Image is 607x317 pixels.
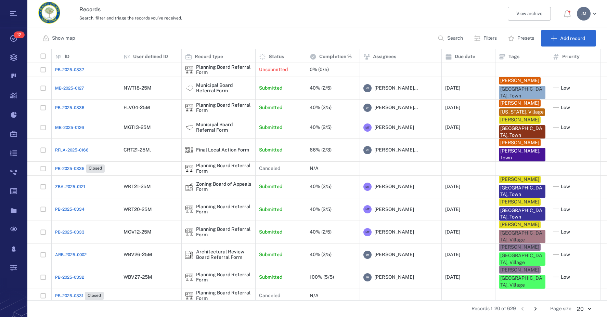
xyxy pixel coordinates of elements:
div: [PERSON_NAME] [500,221,539,228]
img: icon Planning Board Referral Form [185,104,193,112]
p: Assignees [373,53,396,60]
span: Low [561,206,570,213]
div: 100% (5/5) [310,275,334,280]
p: Submitted [259,274,282,281]
span: Low [561,104,570,111]
span: 12 [14,31,25,38]
span: Help [61,5,75,11]
span: PB-2025-0333 [55,229,85,235]
div: Final Local Action Form [196,147,249,153]
div: 66% (2/3) [310,147,332,153]
div: [PERSON_NAME], Town [500,148,544,161]
div: N/A [310,166,319,171]
p: Presets [517,35,534,42]
div: Zoning Board of Appeals Form [185,183,193,191]
div: 40% (2/5) [310,105,332,110]
button: View archive [508,7,551,21]
span: PB-2025-0335 [55,166,85,172]
span: ARB-2025-0002 [55,252,87,258]
button: Search [434,30,468,47]
img: Orange County Planning Department logo [38,2,60,24]
span: Low [561,274,570,281]
a: PB-2025-0334 [55,206,85,212]
p: Submitted [259,124,282,131]
div: [US_STATE], Village [500,109,544,116]
div: 0% (0/5) [310,67,329,72]
div: 40% (2/5) [310,184,332,189]
img: icon Architectural Review Board Referral Form [185,251,193,259]
div: Planning Board Referral Form [185,273,193,281]
div: [PERSON_NAME] [500,117,539,123]
p: Submitted [259,206,282,213]
span: PB-2025-0331 [55,293,83,299]
p: Priority [562,53,580,60]
div: V F [363,104,372,112]
span: Search, filter and triage the records you've received. [79,16,182,21]
img: icon Planning Board Referral Form [185,273,193,281]
a: PB-2025-0332 [55,274,84,280]
div: [GEOGRAPHIC_DATA], Town [500,185,544,198]
span: RFLA-2025-0166 [55,147,89,153]
div: Planning Board Referral Form [185,292,193,300]
div: Planning Board Referral Form [185,66,193,74]
div: CRT21-25M. [124,147,151,153]
div: Municipal Board Referral Form [196,122,252,133]
div: [DATE] [445,229,460,235]
button: Show map [38,30,80,47]
h3: Records [79,5,412,14]
span: [PERSON_NAME]... [374,147,418,154]
p: ID [65,53,69,60]
div: V F [363,84,372,92]
a: PB-2025-0337 [55,67,84,73]
div: WBV26-25M [124,252,152,257]
div: [GEOGRAPHIC_DATA], Village [500,230,544,243]
div: Architectural Review Board Referral Form [185,251,193,259]
div: Final Local Action Form [185,146,193,154]
div: J M [363,251,372,259]
span: [PERSON_NAME] [374,206,414,213]
div: [PERSON_NAME] [500,244,539,251]
button: Add record [541,30,596,47]
div: M T [363,205,372,213]
p: Show map [52,35,75,42]
span: [PERSON_NAME]... [374,85,418,92]
div: [GEOGRAPHIC_DATA], Village [500,275,544,288]
span: Closed [87,166,103,171]
span: Low [561,183,570,190]
a: PB-2025-0336 [55,105,85,111]
div: Planning Board Referral Form [196,227,252,237]
img: icon Zoning Board of Appeals Form [185,183,193,191]
div: WRT20-25M [124,207,152,212]
div: [DATE] [445,125,460,130]
div: [DATE] [445,85,460,91]
span: Page size [550,305,571,312]
span: Low [561,229,570,236]
div: [DATE] [445,184,460,189]
a: MB-2025-0127 [55,85,84,91]
nav: pagination navigation [516,303,542,314]
a: ZBA-2025-0121 [55,184,85,190]
div: MOV12-25M [124,229,152,235]
div: M T [363,123,372,132]
div: Planning Board Referral Form [185,228,193,236]
p: Status [269,53,284,60]
a: PB-2025-0335Closed [55,164,105,173]
div: WRT21-25M [124,184,151,189]
div: NWT18-25M [124,85,152,91]
div: Planning Board Referral Form [185,164,193,173]
p: Submitted [259,85,282,92]
div: 40% (2/5) [310,85,332,91]
img: icon Municipal Board Referral Form [185,123,193,132]
div: V F [363,146,372,154]
p: Submitted [259,147,282,154]
p: Completion % [319,53,352,60]
a: MB-2025-0126 [55,124,84,131]
div: Planning Board Referral Form [196,163,252,174]
div: Planning Board Referral Form [196,272,252,283]
div: [GEOGRAPHIC_DATA], Town [500,125,544,138]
